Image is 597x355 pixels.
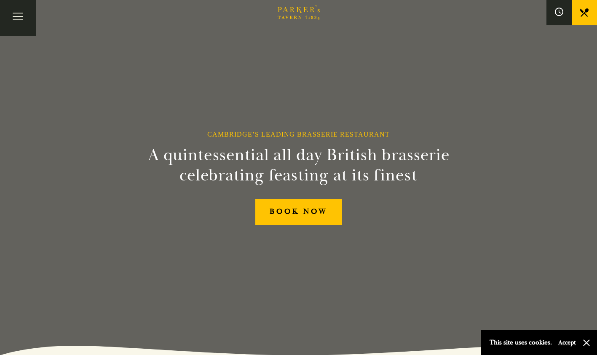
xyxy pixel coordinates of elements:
[490,336,552,349] p: This site uses cookies.
[207,130,390,138] h1: Cambridge’s Leading Brasserie Restaurant
[558,339,576,347] button: Accept
[582,339,591,347] button: Close and accept
[255,199,342,225] a: BOOK NOW
[107,145,491,186] h2: A quintessential all day British brasserie celebrating feasting at its finest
